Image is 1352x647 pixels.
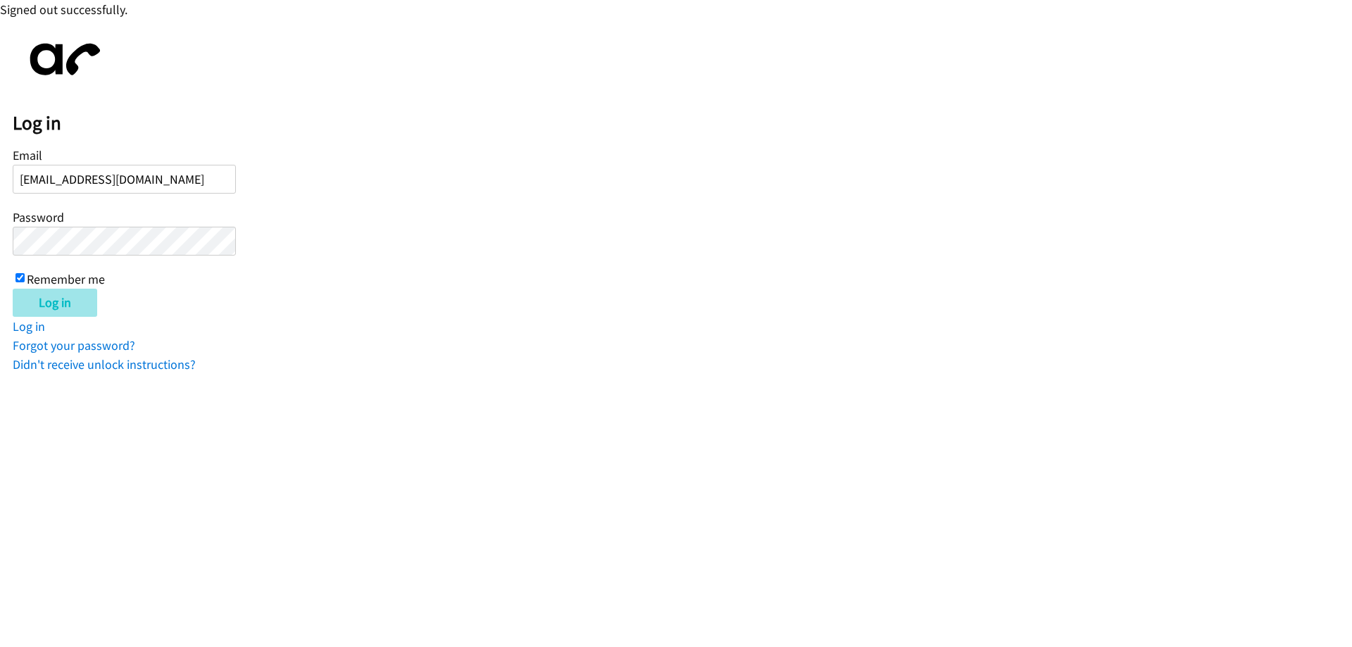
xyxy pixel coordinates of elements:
[27,271,105,287] label: Remember me
[13,356,196,372] a: Didn't receive unlock instructions?
[13,209,64,225] label: Password
[13,318,45,334] a: Log in
[13,147,42,163] label: Email
[13,111,1352,135] h2: Log in
[13,32,111,87] img: aphone-8a226864a2ddd6a5e75d1ebefc011f4aa8f32683c2d82f3fb0802fe031f96514.svg
[13,337,135,353] a: Forgot your password?
[13,289,97,317] input: Log in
